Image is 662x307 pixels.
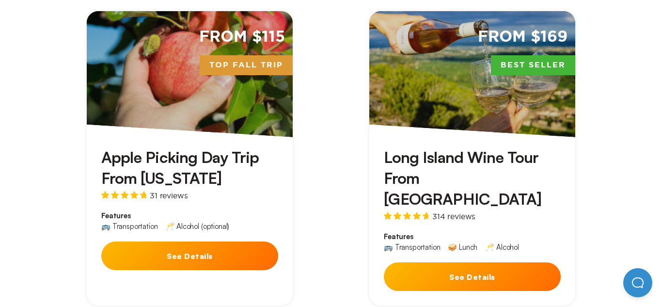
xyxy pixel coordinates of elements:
div: 🥂 Alcohol (optional) [165,223,229,230]
div: 🥂 Alcohol [485,243,519,251]
span: 31 reviews [150,192,188,199]
span: 314 reviews [432,212,475,220]
span: Top Fall Trip [200,55,293,76]
h3: Long Island Wine Tour From [GEOGRAPHIC_DATA] [384,147,561,210]
span: From $115 [199,27,285,48]
iframe: Help Scout Beacon - Open [623,268,652,297]
a: From $115Top Fall TripApple Picking Day Trip From [US_STATE]31 reviewsFeatures🚌 Transportation🥂 A... [87,11,293,306]
a: From $169Best SellerLong Island Wine Tour From [GEOGRAPHIC_DATA]314 reviewsFeatures🚌 Transportati... [369,11,575,306]
button: See Details [101,242,278,270]
span: Best Seller [491,55,575,76]
button: See Details [384,262,561,291]
div: 🚌 Transportation [101,223,158,230]
span: Features [384,232,561,242]
span: From $169 [478,27,567,48]
div: 🥪 Lunch [448,243,477,251]
h3: Apple Picking Day Trip From [US_STATE] [101,147,278,189]
div: 🚌 Transportation [384,243,440,251]
span: Features [101,211,278,221]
